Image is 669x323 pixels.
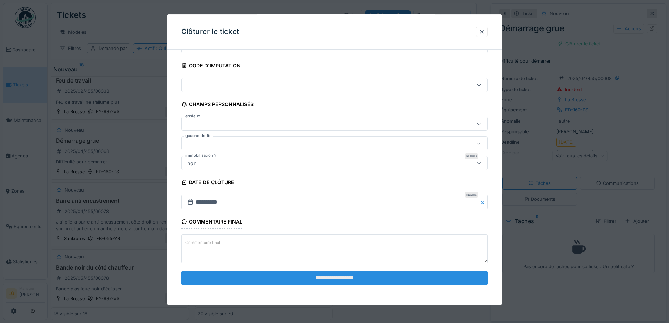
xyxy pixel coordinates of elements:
div: Champs personnalisés [181,99,254,111]
label: gauche droite [184,133,213,139]
button: Close [480,195,488,210]
div: Date de clôture [181,177,234,189]
h3: Clôturer le ticket [181,27,239,36]
div: Requis [465,192,478,198]
div: Requis [465,154,478,159]
div: non [184,160,199,167]
label: Commentaire final [184,238,222,247]
div: Code d'imputation [181,60,241,72]
div: Commentaire final [181,217,242,229]
label: essieux [184,114,202,119]
label: immobilisation ? [184,153,218,159]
